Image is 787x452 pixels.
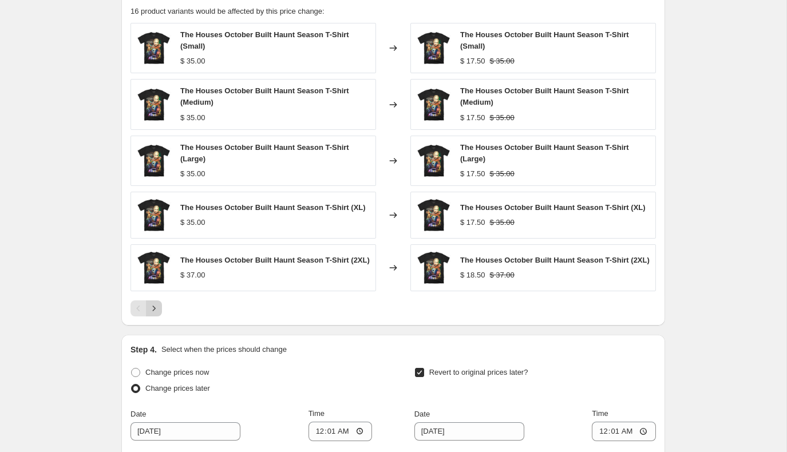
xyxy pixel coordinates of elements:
[489,269,514,281] strike: $ 37.00
[460,168,485,180] div: $ 17.50
[180,168,205,180] div: $ 35.00
[460,269,485,281] div: $ 18.50
[130,422,240,441] input: 8/26/2025
[460,30,629,50] span: The Houses October Built Haunt Season T-Shirt (Small)
[414,422,524,441] input: 8/26/2025
[460,55,485,67] div: $ 17.50
[489,217,514,228] strike: $ 35.00
[130,344,157,355] h2: Step 4.
[460,143,629,163] span: The Houses October Built Haunt Season T-Shirt (Large)
[417,198,451,232] img: Huant-Season-T-Shirt_80x.jpg
[180,256,370,264] span: The Houses October Built Haunt Season T-Shirt (2XL)
[180,269,205,281] div: $ 37.00
[130,410,146,418] span: Date
[489,168,514,180] strike: $ 35.00
[417,144,451,178] img: Huant-Season-T-Shirt_80x.jpg
[137,198,171,232] img: Huant-Season-T-Shirt_80x.jpg
[180,217,205,228] div: $ 35.00
[592,422,656,441] input: 12:00
[130,7,325,15] span: 16 product variants would be affected by this price change:
[309,409,325,418] span: Time
[460,112,485,124] div: $ 17.50
[137,144,171,178] img: Huant-Season-T-Shirt_80x.jpg
[417,251,451,285] img: Huant-Season-T-Shirt_80x.jpg
[429,368,528,376] span: Revert to original prices later?
[489,112,514,124] strike: $ 35.00
[137,88,171,122] img: Huant-Season-T-Shirt_80x.jpg
[180,55,205,67] div: $ 35.00
[180,112,205,124] div: $ 35.00
[460,203,646,212] span: The Houses October Built Haunt Season T-Shirt (XL)
[309,422,373,441] input: 12:00
[460,86,629,106] span: The Houses October Built Haunt Season T-Shirt (Medium)
[161,344,287,355] p: Select when the prices should change
[137,31,171,65] img: Huant-Season-T-Shirt_80x.jpg
[130,300,162,316] nav: Pagination
[592,409,608,418] span: Time
[180,203,366,212] span: The Houses October Built Haunt Season T-Shirt (XL)
[460,217,485,228] div: $ 17.50
[417,31,451,65] img: Huant-Season-T-Shirt_80x.jpg
[146,300,162,316] button: Next
[417,88,451,122] img: Huant-Season-T-Shirt_80x.jpg
[414,410,430,418] span: Date
[145,384,210,392] span: Change prices later
[489,55,514,67] strike: $ 35.00
[137,251,171,285] img: Huant-Season-T-Shirt_80x.jpg
[180,30,349,50] span: The Houses October Built Haunt Season T-Shirt (Small)
[180,143,349,163] span: The Houses October Built Haunt Season T-Shirt (Large)
[460,256,650,264] span: The Houses October Built Haunt Season T-Shirt (2XL)
[145,368,209,376] span: Change prices now
[180,86,349,106] span: The Houses October Built Haunt Season T-Shirt (Medium)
